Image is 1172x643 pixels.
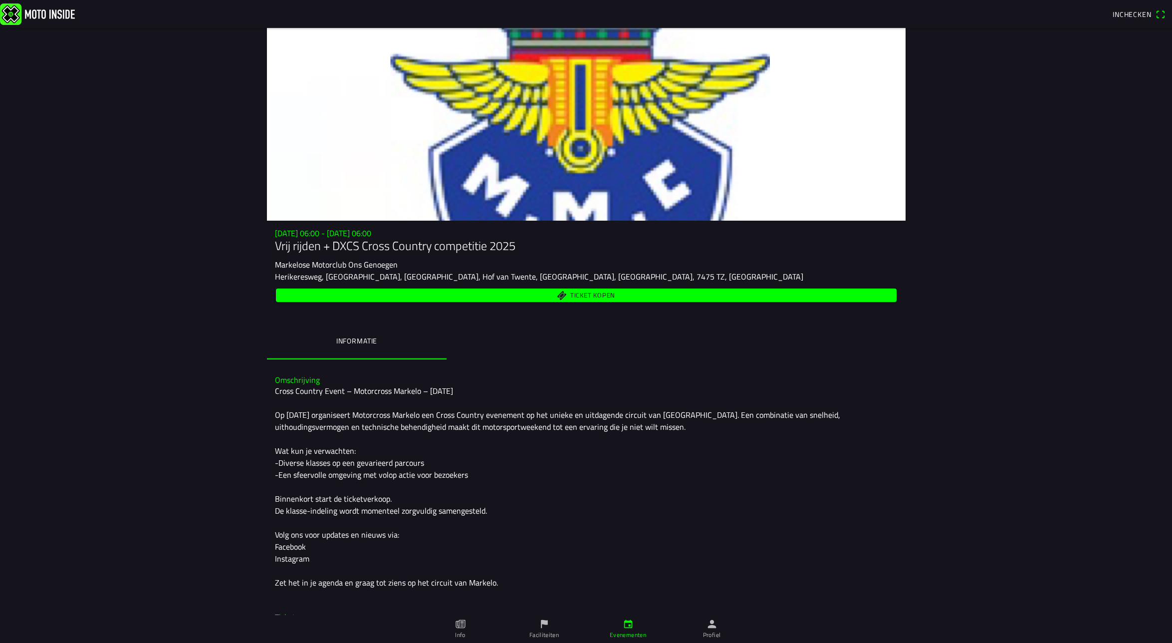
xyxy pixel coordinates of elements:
[1113,9,1152,19] span: Inchecken
[539,619,550,630] ion-icon: flag
[455,631,465,640] ion-label: Info
[610,631,646,640] ion-label: Evenementen
[275,385,898,589] div: Cross Country Event – Motorcross Markelo – [DATE] Op [DATE] organiseert Motorcross Markelo een Cr...
[275,271,803,283] ion-text: Herikeresweg, [GEOGRAPHIC_DATA], [GEOGRAPHIC_DATA], Hof van Twente, [GEOGRAPHIC_DATA], [GEOGRAPHI...
[275,375,898,385] h3: Omschrijving
[275,229,898,238] h3: [DATE] 06:00 - [DATE] 06:00
[703,631,721,640] ion-label: Profiel
[1108,5,1170,22] a: Incheckenqr scanner
[275,239,898,253] h1: Vrij rijden + DXCS Cross Country competitie 2025
[275,613,898,622] h3: Tickets
[570,293,615,299] span: Ticket kopen
[455,619,466,630] ion-icon: paper
[275,259,398,271] ion-text: Markelose Motorclub Ons Genoegen
[706,619,717,630] ion-icon: person
[529,631,559,640] ion-label: Faciliteiten
[336,335,377,346] ion-label: Informatie
[623,619,634,630] ion-icon: calendar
